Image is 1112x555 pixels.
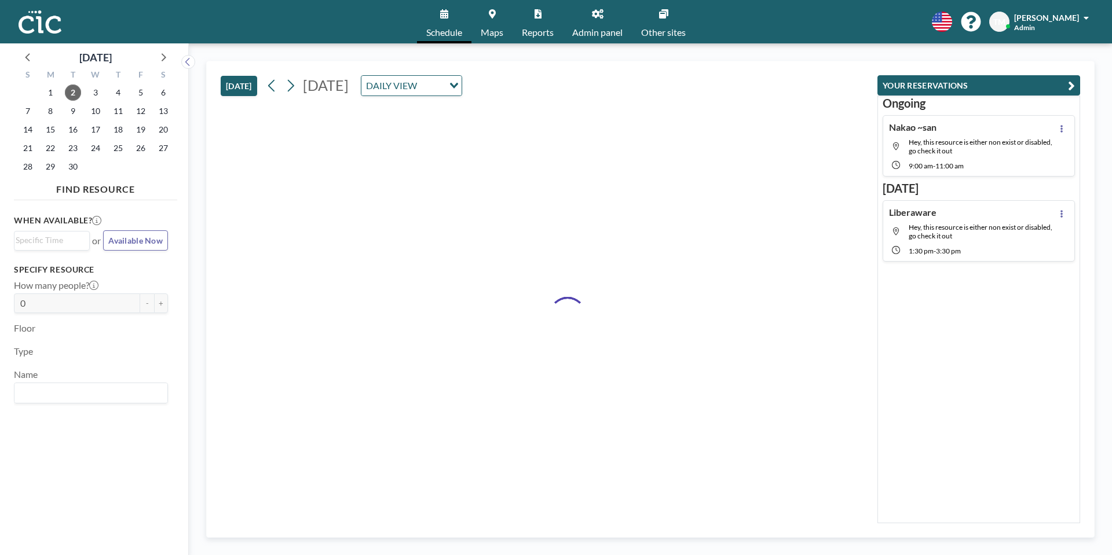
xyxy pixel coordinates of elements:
[108,236,163,245] span: Available Now
[110,122,126,138] span: Thursday, September 18, 2025
[103,230,168,251] button: Available Now
[1014,23,1035,32] span: Admin
[14,231,89,249] div: Search for option
[14,280,98,291] label: How many people?
[65,103,81,119] span: Tuesday, September 9, 2025
[16,234,83,247] input: Search for option
[936,247,961,255] span: 3:30 PM
[14,346,33,357] label: Type
[909,223,1052,240] span: Hey, this resource is either non exist or disabled, go check it out
[361,76,462,95] div: Search for option
[87,103,104,119] span: Wednesday, September 10, 2025
[909,247,934,255] span: 1:30 PM
[17,68,39,83] div: S
[14,322,35,334] label: Floor
[110,103,126,119] span: Thursday, September 11, 2025
[87,84,104,101] span: Wednesday, September 3, 2025
[87,122,104,138] span: Wednesday, September 17, 2025
[883,96,1075,111] h3: Ongoing
[993,17,1005,27] span: TM
[140,293,154,313] button: -
[889,207,937,218] h4: Liberaware
[152,68,174,83] div: S
[107,68,129,83] div: T
[155,103,171,119] span: Saturday, September 13, 2025
[62,68,85,83] div: T
[20,122,36,138] span: Sunday, September 14, 2025
[883,181,1075,196] h3: [DATE]
[426,28,462,37] span: Schedule
[42,140,58,156] span: Monday, September 22, 2025
[909,161,933,170] span: 9:00 AM
[154,293,168,313] button: +
[42,159,58,175] span: Monday, September 29, 2025
[155,122,171,138] span: Saturday, September 20, 2025
[65,122,81,138] span: Tuesday, September 16, 2025
[42,103,58,119] span: Monday, September 8, 2025
[934,247,936,255] span: -
[20,103,36,119] span: Sunday, September 7, 2025
[935,161,964,170] span: 11:00 AM
[133,103,149,119] span: Friday, September 12, 2025
[129,68,152,83] div: F
[65,140,81,156] span: Tuesday, September 23, 2025
[221,76,257,96] button: [DATE]
[85,68,107,83] div: W
[92,235,101,247] span: or
[110,140,126,156] span: Thursday, September 25, 2025
[133,84,149,101] span: Friday, September 5, 2025
[889,122,937,133] h4: Nakao ~san
[87,140,104,156] span: Wednesday, September 24, 2025
[877,75,1080,95] button: YOUR RESERVATIONS
[909,138,1052,155] span: Hey, this resource is either non exist or disabled, go check it out
[1014,13,1079,23] span: [PERSON_NAME]
[364,78,419,93] span: DAILY VIEW
[641,28,686,37] span: Other sites
[14,179,177,195] h4: FIND RESOURCE
[65,84,81,101] span: Tuesday, September 2, 2025
[420,78,442,93] input: Search for option
[14,369,38,380] label: Name
[79,49,112,65] div: [DATE]
[65,159,81,175] span: Tuesday, September 30, 2025
[110,84,126,101] span: Thursday, September 4, 2025
[19,10,61,34] img: organization-logo
[572,28,623,37] span: Admin panel
[20,140,36,156] span: Sunday, September 21, 2025
[133,122,149,138] span: Friday, September 19, 2025
[20,159,36,175] span: Sunday, September 28, 2025
[522,28,554,37] span: Reports
[155,140,171,156] span: Saturday, September 27, 2025
[133,140,149,156] span: Friday, September 26, 2025
[42,84,58,101] span: Monday, September 1, 2025
[42,122,58,138] span: Monday, September 15, 2025
[14,383,167,403] div: Search for option
[39,68,62,83] div: M
[481,28,503,37] span: Maps
[14,264,168,275] h3: Specify resource
[303,76,349,94] span: [DATE]
[16,385,161,400] input: Search for option
[155,84,171,101] span: Saturday, September 6, 2025
[933,161,935,170] span: -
